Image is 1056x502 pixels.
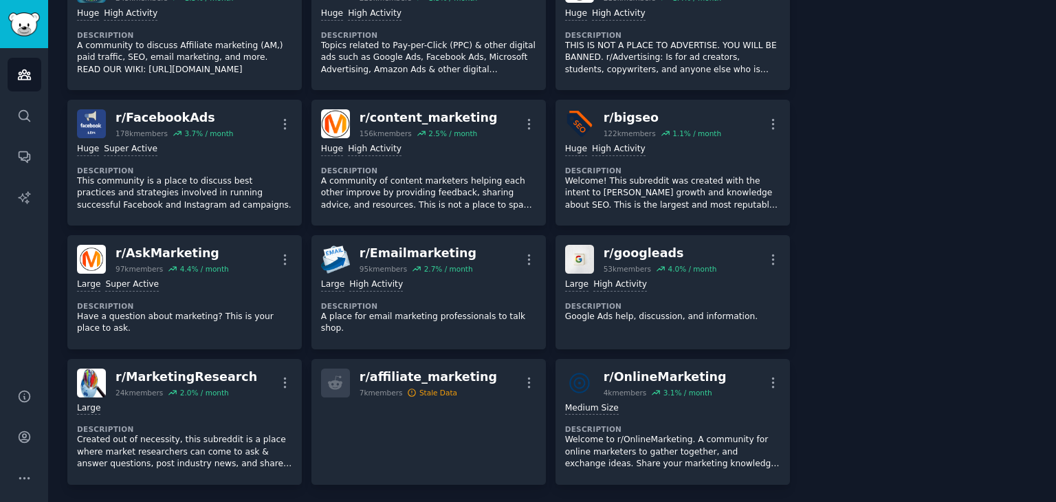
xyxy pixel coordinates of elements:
div: r/ OnlineMarketing [604,369,727,386]
div: High Activity [104,8,157,21]
dt: Description [77,301,292,311]
div: 122k members [604,129,656,138]
a: OnlineMarketingr/OnlineMarketing4kmembers3.1% / monthMedium SizeDescriptionWelcome to r/OnlineMar... [555,359,790,485]
div: Huge [77,8,99,21]
div: Large [321,279,344,292]
div: 2.7 % / month [424,264,473,274]
div: 1.1 % / month [672,129,721,138]
dt: Description [321,30,536,40]
a: AskMarketingr/AskMarketing97kmembers4.4% / monthLargeSuper ActiveDescriptionHave a question about... [67,235,302,349]
dt: Description [565,166,780,175]
div: r/ MarketingResearch [115,369,257,386]
a: Emailmarketingr/Emailmarketing95kmembers2.7% / monthLargeHigh ActivityDescriptionA place for emai... [311,235,546,349]
dt: Description [321,301,536,311]
div: Large [77,402,100,415]
div: r/ affiliate_marketing [360,369,497,386]
div: Medium Size [565,402,619,415]
div: 95k members [360,264,407,274]
a: MarketingResearchr/MarketingResearch24kmembers2.0% / monthLargeDescriptionCreated out of necessit... [67,359,302,485]
div: r/ Emailmarketing [360,245,476,262]
img: MarketingResearch [77,369,106,397]
div: 178k members [115,129,168,138]
div: High Activity [349,279,403,292]
div: r/ googleads [604,245,717,262]
div: 2.5 % / month [428,129,477,138]
div: High Activity [348,143,401,156]
a: FacebookAdsr/FacebookAds178kmembers3.7% / monthHugeSuper ActiveDescriptionThis community is a pla... [67,100,302,226]
div: Huge [321,143,343,156]
div: 24k members [115,388,163,397]
div: 4k members [604,388,647,397]
div: Super Active [105,279,159,292]
div: Huge [321,8,343,21]
img: AskMarketing [77,245,106,274]
div: r/ content_marketing [360,109,498,127]
div: High Activity [592,143,646,156]
dt: Description [321,166,536,175]
div: Huge [77,143,99,156]
div: 4.4 % / month [180,264,229,274]
p: This community is a place to discuss best practices and strategies involved in running successful... [77,175,292,212]
div: 97k members [115,264,163,274]
div: Large [565,279,588,292]
div: 53k members [604,264,651,274]
dt: Description [565,424,780,434]
img: OnlineMarketing [565,369,594,397]
dt: Description [565,301,780,311]
div: Large [77,279,100,292]
a: r/affiliate_marketing7kmembersStale Data [311,359,546,485]
div: Huge [565,8,587,21]
p: Topics related to Pay-per-Click (PPC) & other digital ads such as Google Ads, Facebook Ads, Micro... [321,40,536,76]
img: Emailmarketing [321,245,350,274]
img: FacebookAds [77,109,106,138]
img: content_marketing [321,109,350,138]
img: GummySearch logo [8,12,40,36]
dt: Description [565,30,780,40]
div: 7k members [360,388,403,397]
p: Google Ads help, discussion, and information. [565,311,780,323]
div: Stale Data [419,388,457,397]
p: Welcome! This subreddit was created with the intent to [PERSON_NAME] growth and knowledge about S... [565,175,780,212]
div: High Activity [593,279,647,292]
p: Have a question about marketing? This is your place to ask. [77,311,292,335]
dt: Description [77,166,292,175]
a: googleadsr/googleads53kmembers4.0% / monthLargeHigh ActivityDescriptionGoogle Ads help, discussio... [555,235,790,349]
a: content_marketingr/content_marketing156kmembers2.5% / monthHugeHigh ActivityDescriptionA communit... [311,100,546,226]
p: Welcome to r/OnlineMarketing. A community for online marketers to gather together, and exchange i... [565,434,780,470]
p: Created out of necessity, this subreddit is a place where market researchers can come to ask & an... [77,434,292,470]
img: googleads [565,245,594,274]
div: 4.0 % / month [668,264,716,274]
dt: Description [77,424,292,434]
p: A place for email marketing professionals to talk shop. [321,311,536,335]
p: A community to discuss Affiliate marketing (AM,) paid traffic, SEO, email marketing, and more. RE... [77,40,292,76]
div: 3.7 % / month [184,129,233,138]
div: 2.0 % / month [180,388,229,397]
div: High Activity [592,8,646,21]
p: THIS IS NOT A PLACE TO ADVERTISE. YOU WILL BE BANNED. r/Advertising: Is for ad creators, students... [565,40,780,76]
div: r/ FacebookAds [115,109,233,127]
img: bigseo [565,109,594,138]
a: bigseor/bigseo122kmembers1.1% / monthHugeHigh ActivityDescriptionWelcome! This subreddit was crea... [555,100,790,226]
div: High Activity [348,8,401,21]
div: 3.1 % / month [663,388,712,397]
div: Super Active [104,143,157,156]
div: Huge [565,143,587,156]
p: A community of content marketers helping each other improve by providing feedback, sharing advice... [321,175,536,212]
div: 156k members [360,129,412,138]
div: r/ AskMarketing [115,245,229,262]
dt: Description [77,30,292,40]
div: r/ bigseo [604,109,721,127]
